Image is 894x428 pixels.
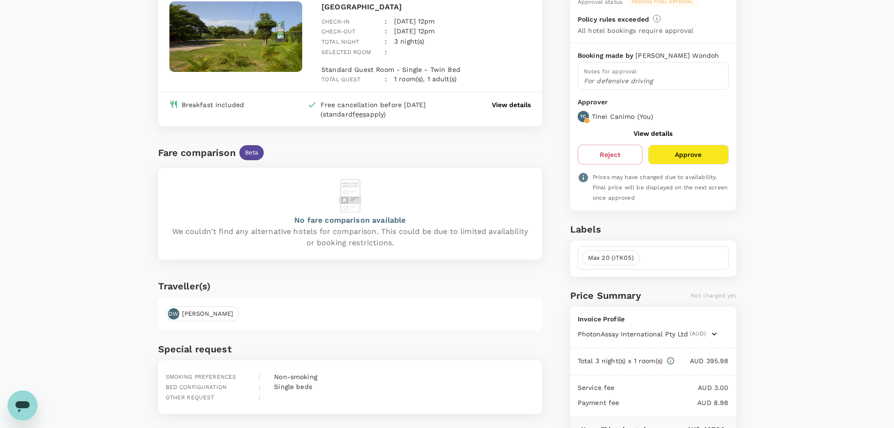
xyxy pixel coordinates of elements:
[259,374,260,380] span: :
[321,49,371,55] span: Selected room
[259,394,260,401] span: :
[239,148,264,157] span: Beta
[615,383,729,392] p: AUD 3.00
[321,28,355,35] span: Check-out
[570,222,736,237] h6: Labels
[635,51,719,60] p: [PERSON_NAME] Wondoh
[578,329,688,339] span: PhotonAssay International Pty Ltd
[182,100,245,109] div: Breakfast included
[578,26,693,35] p: All hotel bookings require approval
[166,394,214,401] span: Other request
[492,100,531,109] button: View details
[691,292,736,299] span: Not charged yet
[321,1,531,13] p: [GEOGRAPHIC_DATA]
[394,26,435,36] p: [DATE] 12pm
[582,254,640,263] span: Max 20 (ITK05)
[377,39,387,57] div: :
[578,314,729,324] p: Invoice Profile
[619,398,729,407] p: AUD 8.98
[352,110,367,118] span: fees
[169,226,531,249] p: We couldn't find any alternative hotels for comparison. This could be due to limited availability...
[321,65,460,74] p: Standard Guest Room - Single - Twin Bed
[158,342,543,357] h6: Special request
[169,1,303,72] img: hotel
[321,100,454,119] div: Free cancellation before [DATE] (standard apply)
[593,174,727,201] span: Prices may have changed due to availability. Final price will be displayed on the next screen onc...
[675,356,728,366] p: AUD 395.98
[394,37,425,46] p: 3 night(s)
[270,368,317,381] div: Non-smoking
[377,67,387,85] div: :
[578,97,729,107] p: Approver
[592,112,654,121] p: Tinei Canimo ( You )
[578,51,635,60] p: Booking made by
[294,215,405,226] p: No fare comparison available
[578,356,663,366] p: Total 3 night(s) x 1 room(s)
[377,9,387,27] div: :
[394,74,457,84] p: 1 room(s), 1 adult(s)
[570,288,641,303] h6: Price Summary
[394,16,435,26] p: [DATE] 12pm
[166,384,227,390] span: Bed configuration
[321,76,361,83] span: Total guest
[584,68,637,75] span: Notes for approval
[166,374,237,380] span: Smoking preferences
[321,39,359,45] span: Total night
[377,19,387,37] div: :
[578,15,649,24] p: Policy rules exceeded
[578,398,619,407] p: Payment fee
[8,390,38,420] iframe: Button to launch messaging window
[578,383,615,392] p: Service fee
[377,29,387,47] div: :
[339,179,361,212] img: hotel-alternative-empty-logo
[158,145,236,160] div: Fare comparison
[168,308,179,319] div: DW
[634,130,672,137] button: View details
[578,145,642,164] button: Reject
[690,329,706,339] span: (AUD)
[321,18,350,25] span: Check-in
[578,329,717,339] button: PhotonAssay International Pty Ltd(AUD)
[158,279,543,294] h6: Traveller(s)
[580,113,586,120] p: TC
[648,145,728,164] button: Approve
[176,310,239,319] span: [PERSON_NAME]
[259,384,260,390] span: :
[584,76,723,86] p: For defensive driving
[270,378,312,392] div: Single beds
